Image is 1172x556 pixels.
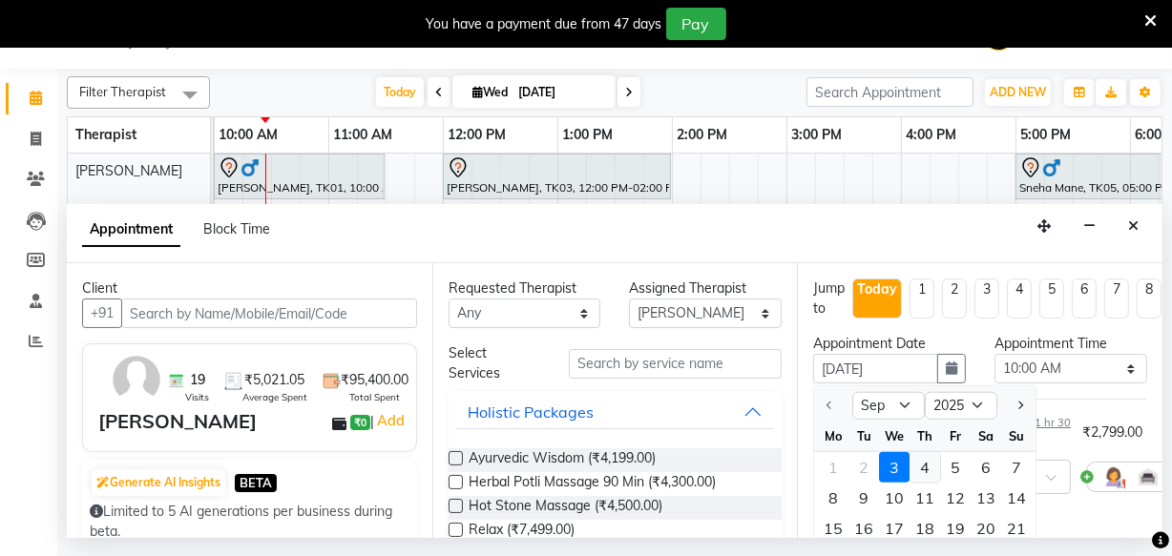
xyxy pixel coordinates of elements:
div: Assigned Therapist [629,278,782,299]
div: Saturday, September 13, 2025 [971,483,1001,513]
span: Therapist [75,126,136,143]
span: Ayurvedic Wisdom (₹4,199.00) [469,448,656,472]
a: 1:00 PM [558,121,618,149]
li: 2 [942,278,967,319]
span: | [370,409,408,432]
input: 2025-09-03 [513,78,608,107]
span: Today [376,77,424,107]
div: Tuesday, September 9, 2025 [848,483,879,513]
img: Interior.png [1137,465,1160,488]
div: Su [1001,421,1032,451]
button: Holistic Packages [456,395,775,429]
div: Friday, September 12, 2025 [940,483,971,513]
span: 19 [190,370,205,390]
div: 13 [971,483,1001,513]
input: Search Appointment [806,77,973,107]
div: 8 [818,483,848,513]
span: Filter Therapist [79,84,166,99]
div: Sunday, September 14, 2025 [1001,483,1032,513]
input: yyyy-mm-dd [813,354,938,383]
div: Sunday, September 7, 2025 [1001,452,1032,483]
span: BETA [235,474,277,492]
div: Monday, September 15, 2025 [818,513,848,544]
span: ₹0 [350,415,370,430]
span: ₹5,021.05 [244,370,304,390]
div: 12 [940,483,971,513]
div: ₹2,799.00 [1082,422,1142,443]
div: Jump to [813,278,845,319]
a: 5:00 PM [1016,121,1077,149]
a: 3:00 PM [787,121,848,149]
div: 14 [1001,483,1032,513]
div: 10 [879,483,910,513]
div: 11 [910,483,940,513]
div: 4 [910,452,940,483]
div: Wednesday, September 17, 2025 [879,513,910,544]
div: Friday, September 19, 2025 [940,513,971,544]
a: 4:00 PM [902,121,962,149]
li: 6 [1072,278,1097,319]
a: 11:00 AM [329,121,398,149]
li: 8 [1137,278,1162,319]
input: Search by service name [569,349,782,379]
button: ADD NEW [985,79,1051,106]
div: Wednesday, September 3, 2025 [879,452,910,483]
a: 10:00 AM [215,121,283,149]
div: Appointment Date [813,334,966,354]
img: avatar [109,352,164,407]
input: Search by Name/Mobile/Email/Code [121,299,417,328]
select: Select year [925,391,997,420]
a: 2:00 PM [673,121,733,149]
div: 17 [879,513,910,544]
div: 3 [879,452,910,483]
div: 16 [848,513,879,544]
div: Saturday, September 20, 2025 [971,513,1001,544]
span: ₹95,400.00 [341,370,408,390]
div: Thursday, September 11, 2025 [910,483,940,513]
div: We [879,421,910,451]
button: Close [1120,212,1147,241]
span: Wed [468,85,513,99]
button: Generate AI Insights [92,469,225,496]
span: Total Spent [349,390,400,404]
div: Holistic Packages [468,401,594,423]
div: 19 [940,513,971,544]
a: Add [374,409,408,432]
button: Next month [1012,390,1028,421]
div: 5 [940,452,971,483]
span: Block Time [203,220,270,237]
div: Monday, September 8, 2025 [818,483,848,513]
div: Wednesday, September 10, 2025 [879,483,910,513]
div: Tu [848,421,879,451]
div: Limited to 5 AI generations per business during beta. [90,502,409,542]
div: Sunday, September 21, 2025 [1001,513,1032,544]
span: Herbal Potli Massage 90 Min (₹4,300.00) [469,472,716,496]
select: Select month [852,391,925,420]
button: +91 [82,299,122,328]
div: Client [82,278,417,299]
span: ADD NEW [990,85,1046,99]
li: 1 [910,278,934,319]
div: 7 [1001,452,1032,483]
a: 12:00 PM [444,121,512,149]
div: Th [910,421,940,451]
div: Sa [971,421,1001,451]
img: Hairdresser.png [1102,465,1125,488]
div: [PERSON_NAME] [98,407,257,436]
li: 3 [974,278,999,319]
div: 6 [971,452,1001,483]
div: Select Services [434,343,555,383]
div: Thursday, September 18, 2025 [910,513,940,544]
div: Tuesday, September 16, 2025 [848,513,879,544]
div: 18 [910,513,940,544]
div: Friday, September 5, 2025 [940,452,971,483]
div: Saturday, September 6, 2025 [971,452,1001,483]
li: 7 [1104,278,1129,319]
li: 4 [1007,278,1032,319]
div: 21 [1001,513,1032,544]
span: Average Spent [242,390,307,404]
span: Relax (₹7,499.00) [469,520,575,544]
span: Visits [185,390,209,404]
div: Appointment Time [994,334,1147,354]
div: 15 [818,513,848,544]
